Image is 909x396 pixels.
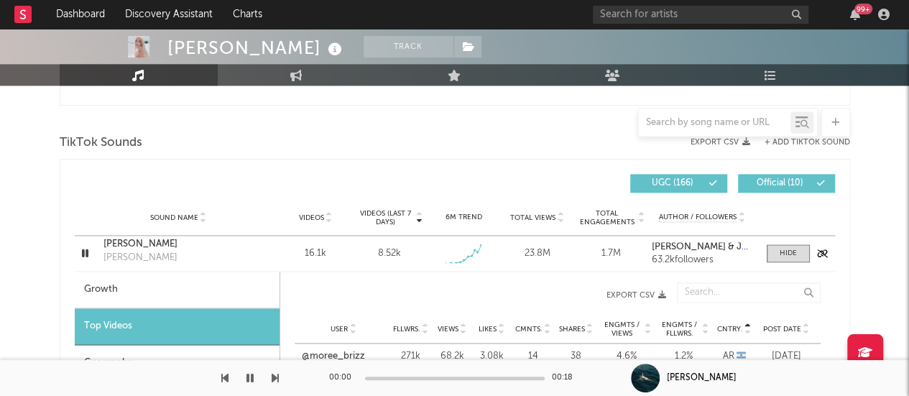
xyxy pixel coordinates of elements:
span: Shares [559,325,585,333]
div: 23.8M [504,247,571,261]
span: Sound Name [150,213,198,222]
span: Engmts / Views [601,321,643,338]
span: Total Views [510,213,555,222]
div: 00:00 [329,369,358,387]
div: 00:18 [552,369,581,387]
div: 6M Trend [430,212,497,223]
input: Search... [677,282,821,303]
div: [PERSON_NAME] [167,36,346,60]
a: [PERSON_NAME] [103,237,254,252]
span: Cntry. [717,325,743,333]
a: [PERSON_NAME] & JQuiles [652,242,752,252]
button: 99+ [850,9,860,20]
div: [DATE] [760,349,813,364]
div: [PERSON_NAME] [103,251,177,265]
span: Cmnts. [515,325,543,333]
div: 38 [558,349,594,364]
button: Export CSV [309,291,666,300]
button: UGC(166) [630,174,727,193]
button: Official(10) [738,174,835,193]
a: @moree_brizz [302,349,365,364]
div: Growth [75,272,280,308]
div: [PERSON_NAME] [667,372,737,385]
span: to [448,80,457,87]
button: + Add TikTok Sound [765,139,850,147]
span: Videos [299,213,324,222]
div: Top Videos [75,308,280,345]
input: Search for artists [593,6,808,24]
span: 🇦🇷 [737,351,746,361]
div: 14 [515,349,551,364]
span: of [467,80,476,87]
div: 8.52k [378,247,401,261]
div: AR [716,349,752,364]
span: Official ( 10 ) [747,179,813,188]
span: User [331,325,348,333]
span: Total Engagements [578,209,636,226]
div: 271k [393,349,429,364]
span: TikTok Sounds [60,134,142,152]
button: Export CSV [691,138,750,147]
span: Likes [479,325,497,333]
strong: [PERSON_NAME] & JQuiles [652,242,769,252]
div: 99 + [854,4,872,14]
div: Geography [75,345,280,382]
div: 1.7M [578,247,645,261]
span: Author / Followers [659,213,737,222]
button: + Add TikTok Sound [750,139,850,147]
div: 63.2k followers [652,255,752,265]
span: Post Date [763,325,801,333]
div: 16.1k [282,247,349,261]
span: Engmts / Fllwrs. [659,321,701,338]
input: Search by song name or URL [639,117,790,129]
span: Videos (last 7 days) [356,209,414,226]
div: 1.2 % [659,349,709,364]
div: 4.6 % [601,349,652,364]
div: 3.08k [476,349,508,364]
div: 68.2k [436,349,469,364]
span: UGC ( 166 ) [640,179,706,188]
span: Fllwrs. [393,325,420,333]
span: Views [438,325,458,333]
button: Track [364,36,453,57]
